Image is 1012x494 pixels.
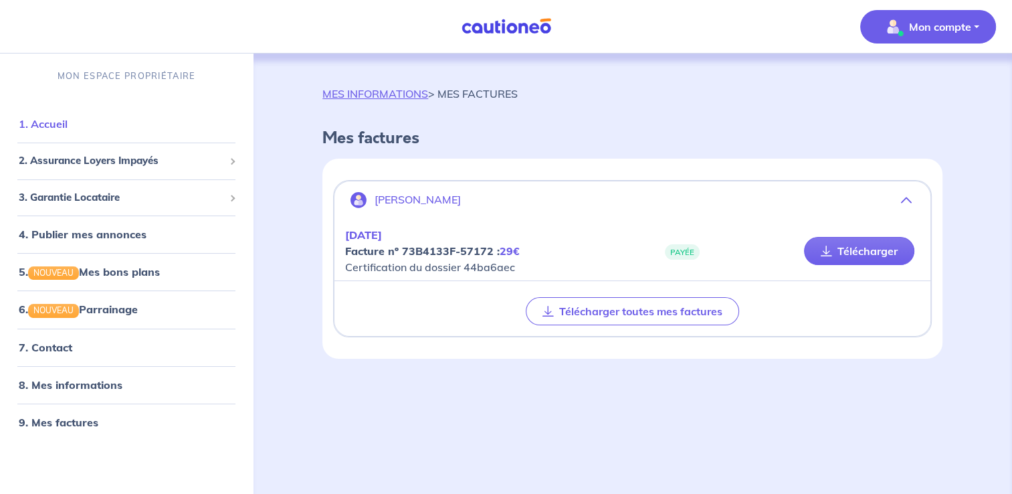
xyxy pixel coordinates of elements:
button: [PERSON_NAME] [334,184,930,216]
div: 9. Mes factures [5,409,247,436]
p: > MES FACTURES [322,86,518,102]
div: 4. Publier mes annonces [5,221,247,248]
div: 5.NOUVEAUMes bons plans [5,258,247,285]
div: 8. Mes informations [5,372,247,398]
a: 8. Mes informations [19,378,122,392]
div: 6.NOUVEAUParrainage [5,296,247,323]
button: Télécharger toutes mes factures [526,297,739,325]
p: Mon compte [909,19,971,35]
a: Télécharger [804,237,914,265]
p: [PERSON_NAME] [375,193,461,206]
img: illu_account_valid_menu.svg [882,16,904,37]
p: MON ESPACE PROPRIÉTAIRE [58,70,195,82]
img: Cautioneo [456,18,556,35]
a: MES INFORMATIONS [322,87,428,100]
div: 2. Assurance Loyers Impayés [5,148,247,174]
div: 7. Contact [5,334,247,361]
a: 7. Contact [19,341,72,354]
p: Certification du dossier 44ba6aec [345,227,632,275]
a: 4. Publier mes annonces [19,228,146,241]
div: 3. Garantie Locataire [5,185,247,211]
button: illu_account_valid_menu.svgMon compte [860,10,996,44]
em: 29€ [500,244,520,258]
span: 2. Assurance Loyers Impayés [19,153,224,169]
a: 9. Mes factures [19,416,98,429]
span: PAYÉE [665,244,700,260]
a: 1. Accueil [19,117,68,131]
a: 5.NOUVEAUMes bons plans [19,265,160,278]
h4: Mes factures [322,129,942,148]
span: 3. Garantie Locataire [19,190,224,205]
div: 1. Accueil [5,110,247,137]
img: illu_account.svg [350,192,367,208]
a: 6.NOUVEAUParrainage [19,303,138,316]
strong: Facture nº 73B4133F-57172 : [345,244,520,258]
em: [DATE] [345,228,382,242]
